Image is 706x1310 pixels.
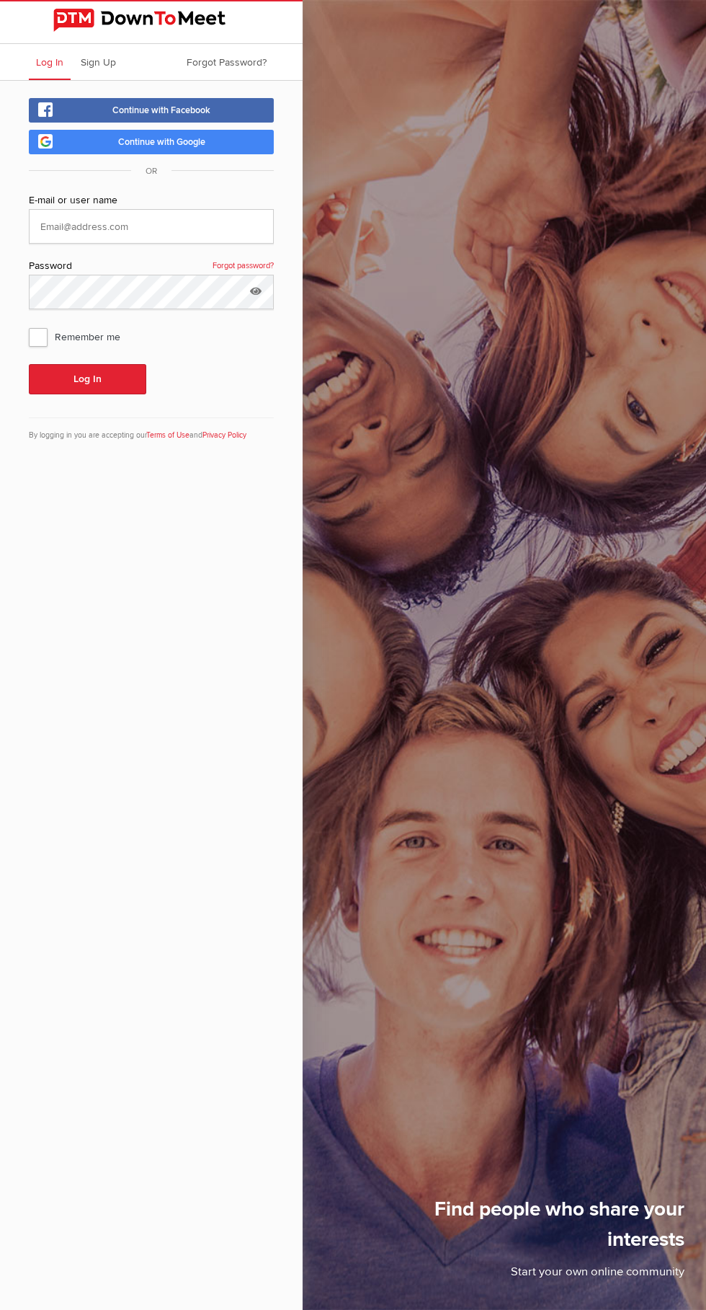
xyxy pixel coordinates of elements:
a: Terms of Use [146,430,189,440]
div: By logging in you are accepting our and [29,417,274,441]
input: Email@address.com [29,209,274,244]
a: Forgot Password? [179,44,274,80]
a: Continue with Facebook [29,98,274,123]
h1: Find people who share your interests [357,1194,684,1263]
div: E-mail or user name [29,192,274,209]
span: Sign Up [81,56,116,68]
a: Sign Up [73,44,123,80]
span: Continue with Facebook [112,105,210,116]
p: Start your own online community [357,1263,684,1288]
a: Log In [29,44,71,80]
button: Log In [29,364,146,394]
span: Remember me [29,324,135,350]
a: Forgot password? [213,258,274,274]
a: Privacy Policy [202,430,246,440]
span: Continue with Google [118,136,205,148]
div: Password [29,258,274,275]
a: Continue with Google [29,130,274,154]
span: Forgot Password? [187,56,267,68]
img: DownToMeet [53,9,249,32]
span: OR [131,166,171,177]
span: Log In [36,56,63,68]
